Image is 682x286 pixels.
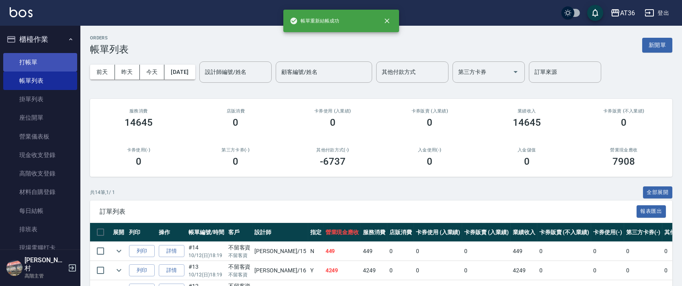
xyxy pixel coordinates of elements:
[197,147,275,153] h2: 第三方卡券(-)
[136,156,141,167] h3: 0
[90,35,129,41] h2: ORDERS
[188,271,224,278] p: 10/12 (日) 18:19
[391,147,469,153] h2: 入金使用(-)
[228,263,251,271] div: 不留客資
[3,29,77,50] button: 櫃檯作業
[427,117,432,128] h3: 0
[509,65,522,78] button: Open
[513,117,541,128] h3: 14645
[3,202,77,220] a: 每日結帳
[511,223,537,242] th: 業績收入
[294,108,372,114] h2: 卡券使用 (入業績)
[642,41,672,49] a: 新開單
[90,65,115,80] button: 前天
[585,147,663,153] h2: 營業現金應收
[511,242,537,261] td: 449
[3,127,77,146] a: 營業儀表板
[113,245,125,257] button: expand row
[462,261,511,280] td: 0
[100,147,178,153] h2: 卡券使用(-)
[621,117,627,128] h3: 0
[308,242,324,261] td: N
[324,242,361,261] td: 449
[233,156,238,167] h3: 0
[129,245,155,257] button: 列印
[3,71,77,90] a: 帳單列表
[537,223,591,242] th: 卡券販賣 (不入業績)
[294,147,372,153] h2: 其他付款方式(-)
[159,245,184,257] a: 詳情
[624,242,663,261] td: 0
[620,8,635,18] div: AT36
[591,261,624,280] td: 0
[10,7,33,17] img: Logo
[228,252,251,259] p: 不留客資
[113,264,125,276] button: expand row
[140,65,165,80] button: 今天
[197,108,275,114] h2: 店販消費
[6,260,23,276] img: Person
[308,261,324,280] td: Y
[3,90,77,108] a: 掛單列表
[290,17,340,25] span: 帳單重新結帳成功
[164,65,195,80] button: [DATE]
[25,272,66,280] p: 高階主管
[524,156,530,167] h3: 0
[308,223,324,242] th: 指定
[391,108,469,114] h2: 卡券販賣 (入業績)
[252,242,308,261] td: [PERSON_NAME] /15
[324,223,361,242] th: 營業現金應收
[637,205,666,218] button: 報表匯出
[125,117,153,128] h3: 14645
[157,223,186,242] th: 操作
[129,264,155,277] button: 列印
[607,5,638,21] button: AT36
[3,164,77,183] a: 高階收支登錄
[90,44,129,55] h3: 帳單列表
[100,108,178,114] h3: 服務消費
[537,261,591,280] td: 0
[361,261,387,280] td: 4249
[186,242,226,261] td: #14
[414,223,463,242] th: 卡券使用 (入業績)
[387,242,414,261] td: 0
[115,65,140,80] button: 昨天
[324,261,361,280] td: 4249
[226,223,253,242] th: 客戶
[186,261,226,280] td: #13
[111,223,127,242] th: 展開
[25,256,66,272] h5: [PERSON_NAME]村
[159,264,184,277] a: 詳情
[462,242,511,261] td: 0
[641,6,672,20] button: 登出
[252,223,308,242] th: 設計師
[3,239,77,257] a: 現場電腦打卡
[90,189,115,196] p: 共 14 筆, 1 / 1
[642,38,672,53] button: 新開單
[511,261,537,280] td: 4249
[414,261,463,280] td: 0
[361,223,387,242] th: 服務消費
[3,53,77,71] a: 打帳單
[537,242,591,261] td: 0
[3,146,77,164] a: 現金收支登錄
[585,108,663,114] h2: 卡券販賣 (不入業績)
[228,243,251,252] div: 不留客資
[643,186,673,199] button: 全部展開
[100,208,637,216] span: 訂單列表
[361,242,387,261] td: 449
[387,223,414,242] th: 店販消費
[624,261,663,280] td: 0
[378,12,396,30] button: close
[320,156,346,167] h3: -6737
[591,223,624,242] th: 卡券使用(-)
[624,223,663,242] th: 第三方卡券(-)
[252,261,308,280] td: [PERSON_NAME] /16
[488,147,566,153] h2: 入金儲值
[387,261,414,280] td: 0
[591,242,624,261] td: 0
[414,242,463,261] td: 0
[427,156,432,167] h3: 0
[3,183,77,201] a: 材料自購登錄
[127,223,157,242] th: 列印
